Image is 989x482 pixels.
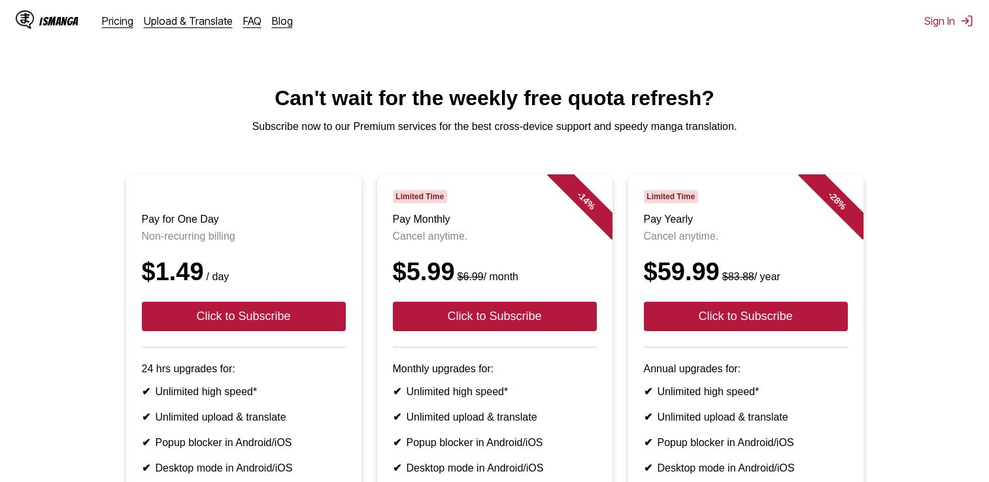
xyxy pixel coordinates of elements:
[644,411,652,423] b: ✔
[393,411,401,423] b: ✔
[243,14,261,27] a: FAQ
[204,271,229,282] small: / day
[10,121,979,133] p: Subscribe now to our Premium services for the best cross-device support and speedy manga translat...
[16,10,102,31] a: IsManga LogoIsManga
[644,462,652,474] b: ✔
[393,411,597,423] li: Unlimited upload & translate
[142,302,346,331] button: Click to Subscribe
[644,214,848,225] h3: Pay Yearly
[644,258,848,286] div: $59.99
[797,161,876,240] div: - 28 %
[16,10,34,29] img: IsManga Logo
[458,271,484,282] s: $6.99
[644,363,848,375] p: Annual upgrades for:
[142,437,150,448] b: ✔
[10,86,979,110] h1: Can't wait for the weekly free quota refresh?
[142,258,346,286] div: $1.49
[144,14,233,27] a: Upload & Translate
[644,385,848,398] li: Unlimited high speed*
[142,363,346,375] p: 24 hrs upgrades for:
[644,386,652,397] b: ✔
[644,436,848,449] li: Popup blocker in Android/iOS
[393,214,597,225] h3: Pay Monthly
[142,462,346,474] li: Desktop mode in Android/iOS
[960,14,973,27] img: Sign out
[39,15,78,27] div: IsManga
[142,386,150,397] b: ✔
[393,258,597,286] div: $5.99
[272,14,293,27] a: Blog
[142,385,346,398] li: Unlimited high speed*
[546,161,625,240] div: - 14 %
[393,436,597,449] li: Popup blocker in Android/iOS
[393,437,401,448] b: ✔
[142,411,346,423] li: Unlimited upload & translate
[644,462,848,474] li: Desktop mode in Android/iOS
[142,231,346,242] p: Non-recurring billing
[644,411,848,423] li: Unlimited upload & translate
[644,190,698,203] span: Limited Time
[644,231,848,242] p: Cancel anytime.
[142,436,346,449] li: Popup blocker in Android/iOS
[142,214,346,225] h3: Pay for One Day
[393,462,401,474] b: ✔
[393,386,401,397] b: ✔
[393,190,447,203] span: Limited Time
[142,462,150,474] b: ✔
[720,271,780,282] small: / year
[924,14,973,27] button: Sign In
[455,271,518,282] small: / month
[142,411,150,423] b: ✔
[393,462,597,474] li: Desktop mode in Android/iOS
[393,231,597,242] p: Cancel anytime.
[393,302,597,331] button: Click to Subscribe
[644,302,848,331] button: Click to Subscribe
[393,363,597,375] p: Monthly upgrades for:
[722,271,754,282] s: $83.88
[393,385,597,398] li: Unlimited high speed*
[644,437,652,448] b: ✔
[102,14,133,27] a: Pricing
